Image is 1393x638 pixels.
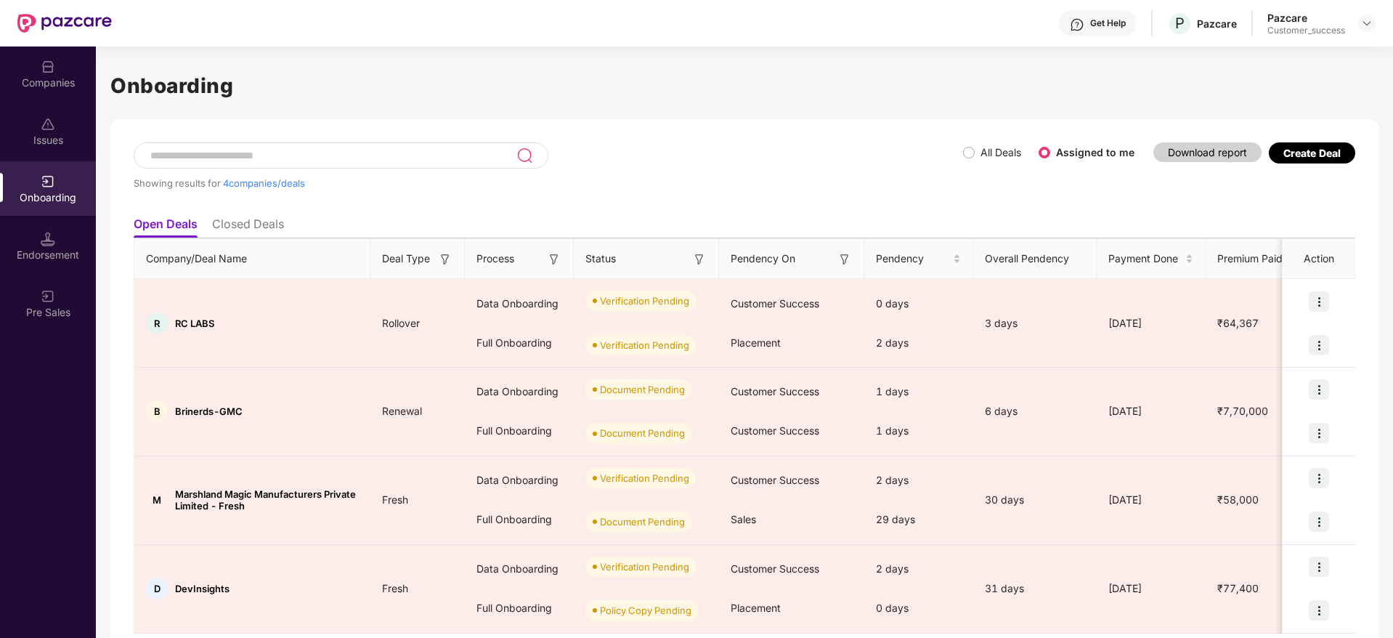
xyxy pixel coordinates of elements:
div: 2 days [864,323,973,363]
th: Company/Deal Name [134,239,370,279]
img: icon [1309,423,1329,443]
div: Full Onboarding [465,323,574,363]
span: RC LABS [175,318,214,329]
span: Brinerds-GMC [175,405,243,417]
span: Customer Success [731,562,819,575]
span: Pendency [876,251,950,267]
img: icon [1309,468,1329,488]
span: Payment Done [1108,251,1182,267]
span: Rollover [370,317,431,329]
th: Premium Paid [1206,239,1300,279]
img: svg+xml;base64,PHN2ZyBpZD0iQ29tcGFuaWVzIiB4bWxucz0iaHR0cDovL3d3dy53My5vcmcvMjAwMC9zdmciIHdpZHRoPS... [41,60,55,74]
span: Placement [731,336,781,349]
div: [DATE] [1097,581,1206,597]
div: 2 days [864,549,973,589]
span: Fresh [370,493,420,506]
div: Get Help [1090,17,1126,29]
img: svg+xml;base64,PHN2ZyB3aWR0aD0iMTYiIGhlaWdodD0iMTYiIHZpZXdCb3g9IjAgMCAxNiAxNiIgZmlsbD0ibm9uZSIgeG... [837,252,852,267]
span: Customer Success [731,297,819,310]
span: Renewal [370,405,434,417]
div: B [146,400,168,422]
span: Marshland Magic Manufacturers Private Limited - Fresh [175,488,359,512]
div: Showing results for [134,177,963,189]
img: icon [1309,335,1329,355]
h1: Onboarding [110,70,1378,102]
span: Customer Success [731,385,819,397]
div: Create Deal [1283,147,1341,159]
span: 4 companies/deals [223,177,305,189]
span: Customer Success [731,424,819,437]
div: Full Onboarding [465,589,574,628]
div: Data Onboarding [465,372,574,411]
th: Overall Pendency [973,239,1097,279]
button: Download report [1153,142,1262,162]
img: svg+xml;base64,PHN2ZyB3aWR0aD0iMTYiIGhlaWdodD0iMTYiIHZpZXdCb3g9IjAgMCAxNiAxNiIgZmlsbD0ibm9uZSIgeG... [547,252,561,267]
img: svg+xml;base64,PHN2ZyB3aWR0aD0iMjAiIGhlaWdodD0iMjAiIHZpZXdCb3g9IjAgMCAyMCAyMCIgZmlsbD0ibm9uZSIgeG... [41,174,55,189]
div: Data Onboarding [465,549,574,589]
img: icon [1309,512,1329,532]
div: Document Pending [600,514,685,529]
span: P [1175,15,1185,32]
div: R [146,312,168,334]
div: 6 days [973,403,1097,419]
th: Payment Done [1097,239,1206,279]
span: Process [476,251,514,267]
div: 1 days [864,411,973,451]
div: M [146,489,168,511]
div: Verification Pending [600,560,689,574]
div: Verification Pending [600,294,689,308]
div: 2 days [864,461,973,500]
div: Verification Pending [600,338,689,352]
li: Open Deals [134,217,198,238]
span: DevInsights [175,583,230,594]
label: Assigned to me [1056,146,1134,158]
div: Pazcare [1197,17,1237,31]
img: svg+xml;base64,PHN2ZyBpZD0iRHJvcGRvd24tMzJ4MzIiIHhtbG5zPSJodHRwOi8vd3d3LnczLm9yZy8yMDAwL3N2ZyIgd2... [1361,17,1373,29]
div: 30 days [973,492,1097,508]
span: Sales [731,513,756,525]
img: svg+xml;base64,PHN2ZyB3aWR0aD0iMTYiIGhlaWdodD0iMTYiIHZpZXdCb3g9IjAgMCAxNiAxNiIgZmlsbD0ibm9uZSIgeG... [692,252,707,267]
div: Verification Pending [600,471,689,485]
div: Document Pending [600,426,685,440]
div: 1 days [864,372,973,411]
div: 31 days [973,581,1097,597]
div: 0 days [864,589,973,628]
img: icon [1309,291,1329,312]
div: Data Onboarding [465,461,574,500]
label: All Deals [980,146,1021,158]
div: Full Onboarding [465,500,574,539]
li: Closed Deals [212,217,284,238]
div: 3 days [973,315,1097,331]
div: [DATE] [1097,403,1206,419]
img: svg+xml;base64,PHN2ZyB3aWR0aD0iMTYiIGhlaWdodD0iMTYiIHZpZXdCb3g9IjAgMCAxNiAxNiIgZmlsbD0ibm9uZSIgeG... [438,252,452,267]
th: Action [1283,239,1355,279]
div: [DATE] [1097,492,1206,508]
span: Pendency On [731,251,795,267]
img: New Pazcare Logo [17,14,112,33]
img: icon [1309,600,1329,621]
span: ₹7,70,000 [1206,405,1280,417]
div: 29 days [864,500,973,539]
div: Full Onboarding [465,411,574,451]
div: 0 days [864,284,973,323]
span: Placement [731,602,781,614]
img: svg+xml;base64,PHN2ZyBpZD0iSXNzdWVzX2Rpc2FibGVkIiB4bWxucz0iaHR0cDovL3d3dy53My5vcmcvMjAwMC9zdmciIH... [41,117,55,132]
img: svg+xml;base64,PHN2ZyB3aWR0aD0iMjAiIGhlaWdodD0iMjAiIHZpZXdCb3g9IjAgMCAyMCAyMCIgZmlsbD0ibm9uZSIgeG... [41,289,55,304]
img: svg+xml;base64,PHN2ZyBpZD0iSGVscC0zMngzMiIgeG1sbnM9Imh0dHA6Ly93d3cudzMub3JnLzIwMDAvc3ZnIiB3aWR0aD... [1070,17,1084,32]
div: Policy Copy Pending [600,603,691,618]
div: Customer_success [1267,25,1345,36]
img: icon [1309,379,1329,400]
th: Pendency [864,239,973,279]
span: ₹58,000 [1206,493,1270,506]
span: Deal Type [382,251,430,267]
span: ₹64,367 [1206,317,1270,329]
div: [DATE] [1097,315,1206,331]
div: D [146,578,168,599]
span: Customer Success [731,474,819,486]
span: ₹77,400 [1206,582,1270,594]
img: svg+xml;base64,PHN2ZyB3aWR0aD0iMTQuNSIgaGVpZ2h0PSIxNC41IiB2aWV3Qm94PSIwIDAgMTYgMTYiIGZpbGw9Im5vbm... [41,232,55,246]
img: svg+xml;base64,PHN2ZyB3aWR0aD0iMjQiIGhlaWdodD0iMjUiIHZpZXdCb3g9IjAgMCAyNCAyNSIgZmlsbD0ibm9uZSIgeG... [516,147,533,164]
span: Status [585,251,616,267]
div: Pazcare [1267,11,1345,25]
span: Fresh [370,582,420,594]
